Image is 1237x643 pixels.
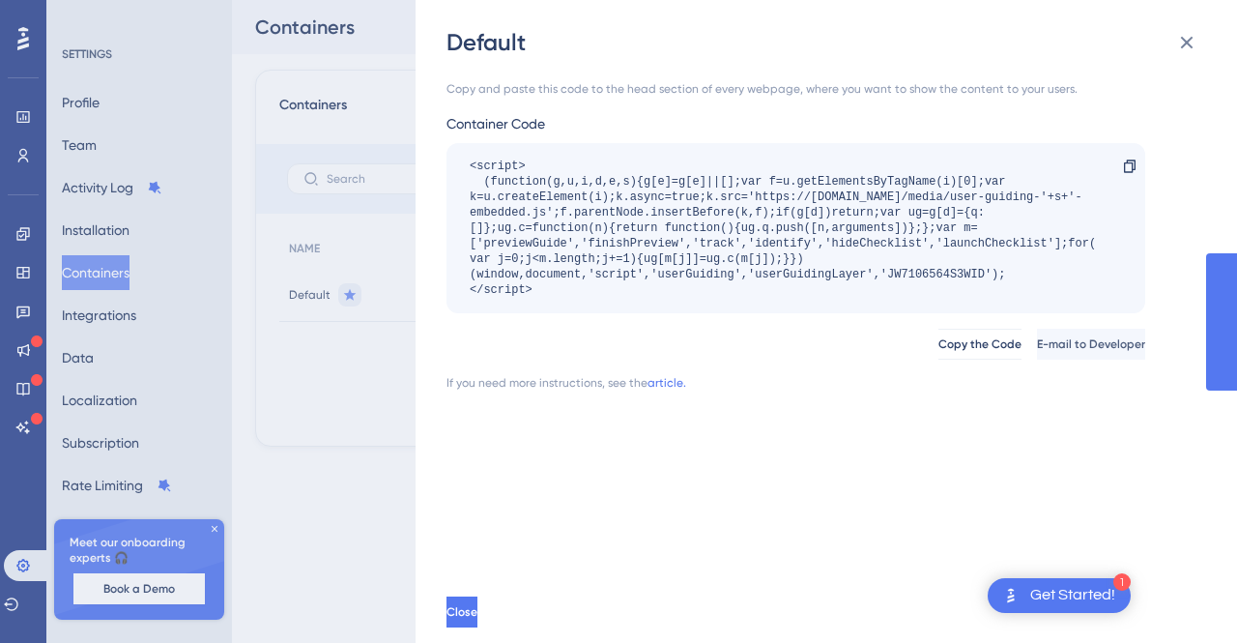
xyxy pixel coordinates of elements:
[446,27,1210,58] div: Default
[938,329,1021,360] button: Copy the Code
[1156,567,1214,625] iframe: UserGuiding AI Assistant Launcher
[647,375,686,391] a: article.
[1037,329,1145,360] button: E-mail to Developer
[1113,573,1131,591] div: 1
[446,81,1145,97] div: Copy and paste this code to the head section of every webpage, where you want to show the content...
[446,604,477,620] span: Close
[938,336,1021,352] span: Copy the Code
[988,578,1131,613] div: Open Get Started! checklist, remaining modules: 1
[999,584,1022,607] img: launcher-image-alternative-text
[446,375,647,391] div: If you need more instructions, see the
[470,159,1103,298] div: <script> (function(g,u,i,d,e,s){g[e]=g[e]||[];var f=u.getElementsByTagName(i)[0];var k=u.createEl...
[1037,336,1145,352] span: E-mail to Developer
[446,597,477,628] button: Close
[446,112,1145,135] div: Container Code
[1030,585,1115,606] div: Get Started!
